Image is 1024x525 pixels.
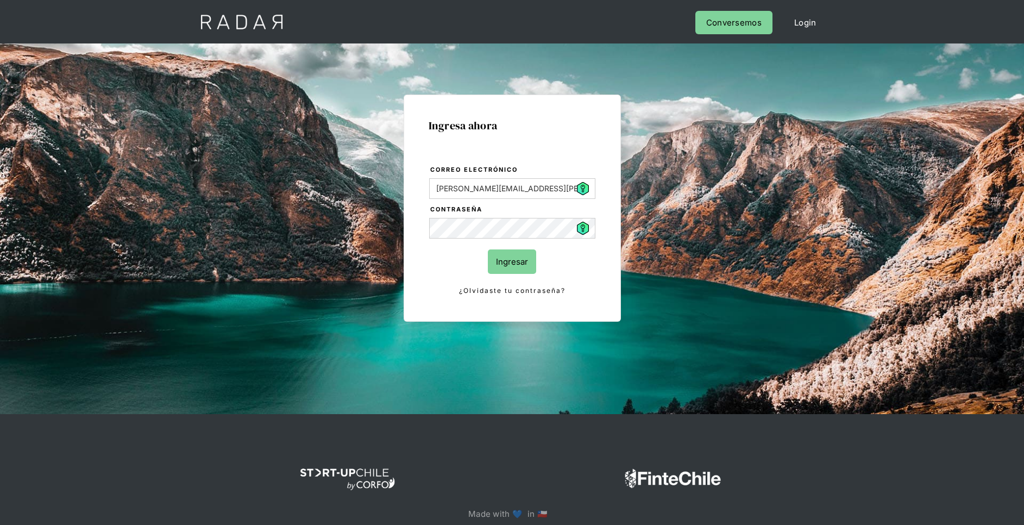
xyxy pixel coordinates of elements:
[429,164,596,297] form: Login Form
[429,178,595,199] input: bruce@wayne.com
[695,11,772,34] a: Conversemos
[429,120,596,132] h1: Ingresa ahora
[430,165,595,176] label: Correo electrónico
[488,249,536,274] input: Ingresar
[468,507,556,521] p: Made with 💙 in 🇨🇱
[430,204,595,215] label: Contraseña
[783,11,827,34] a: Login
[429,285,595,297] a: ¿Olvidaste tu contraseña?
